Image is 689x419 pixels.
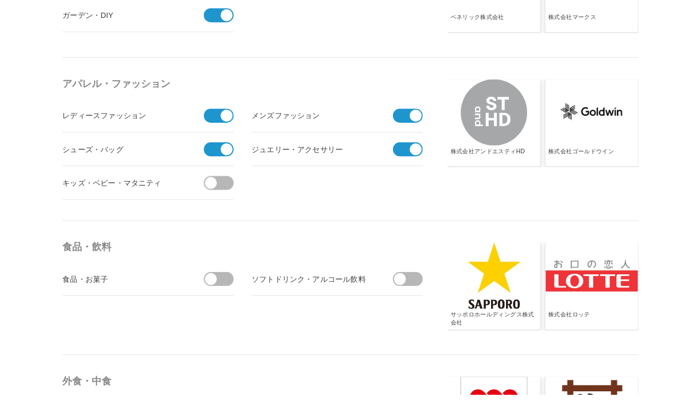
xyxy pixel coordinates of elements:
[66,78,453,99] h4: アパレル・ファッション
[582,330,675,348] div: 株式会社ロッテ
[582,14,675,32] div: 株式会社マークス
[66,187,196,201] div: キッズ・ベビー・マタニティ
[478,14,571,32] div: ベネリック株式会社
[267,115,397,130] div: メンズファッション
[66,115,196,130] div: レディースファッション
[478,330,571,348] div: サッポロホールディングス株式会社
[267,151,397,165] div: ジュエリー・アクセサリー
[66,252,453,273] h4: 食品・飲料
[66,9,196,23] div: ガーデン・DIY
[66,289,196,303] div: 食品・お菓子
[267,289,397,303] div: ソフトドリンク・アルコール飲料
[582,156,675,175] div: 株式会社ゴールドウイン
[66,394,453,415] h4: 外食・中食
[66,151,196,165] div: シューズ・バッグ
[478,156,571,175] div: 株式会社アンドエスティHD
